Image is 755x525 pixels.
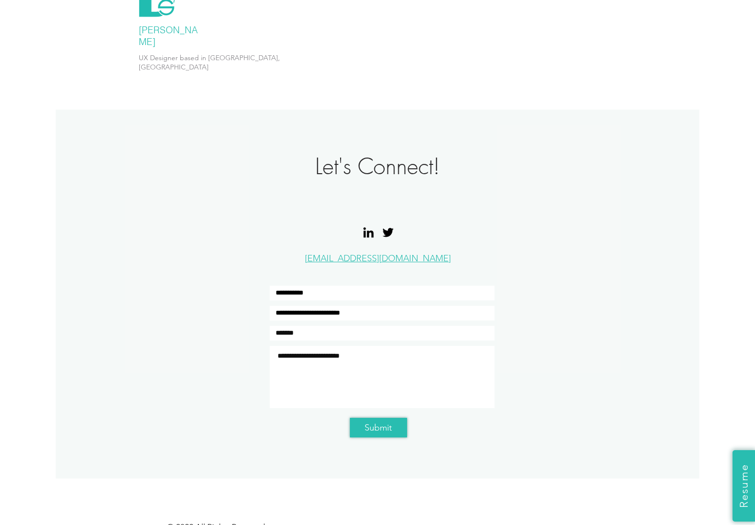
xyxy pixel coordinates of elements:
img: Black Twitter Icon [381,225,395,240]
button: Submit [350,418,407,437]
span: UX Designer based in [GEOGRAPHIC_DATA], [GEOGRAPHIC_DATA] [139,53,280,71]
img: LinkedIn [361,225,376,240]
span: Let's Connect! [315,152,440,181]
ul: Social Bar [361,225,395,240]
span: Submit [365,422,392,434]
span: Resume [737,463,750,507]
section: main content [56,110,699,479]
a: [EMAIL_ADDRESS][DOMAIN_NAME] [305,253,451,264]
button: Resume [733,450,755,522]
